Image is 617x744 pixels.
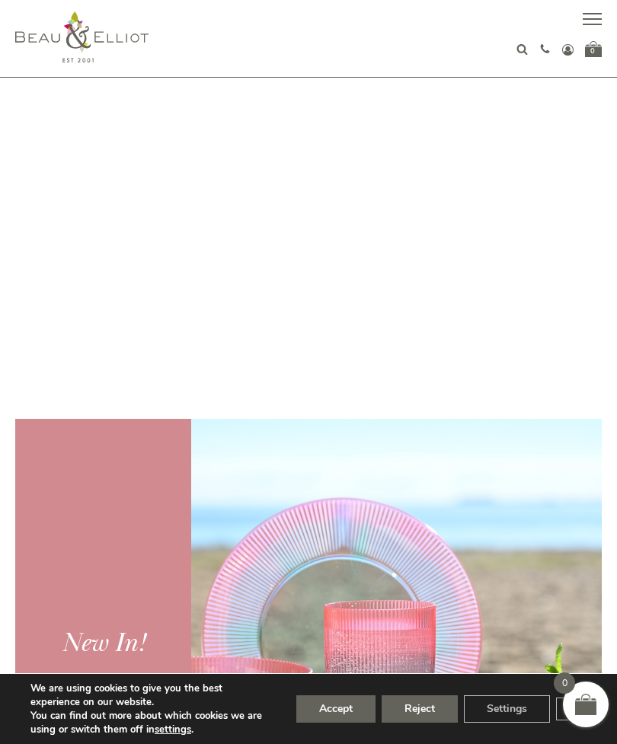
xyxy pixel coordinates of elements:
[556,698,583,720] button: Close GDPR Cookie Banner
[554,672,575,694] span: 0
[464,695,550,723] button: Settings
[155,723,191,736] button: settings
[585,41,602,57] a: 0
[15,11,149,62] img: logo
[24,626,183,661] div: New In!
[30,709,275,736] p: You can find out more about which cookies we are using or switch them off in .
[296,695,376,723] button: Accept
[382,695,458,723] button: Reject
[30,682,275,709] p: We are using cookies to give you the best experience on our website.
